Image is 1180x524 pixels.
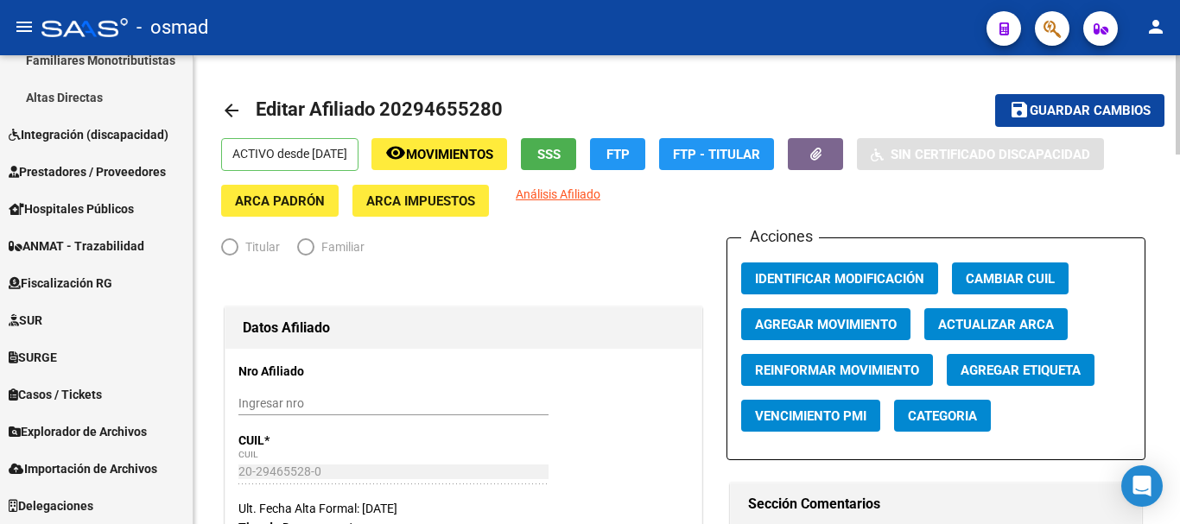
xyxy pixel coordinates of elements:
[9,422,147,441] span: Explorador de Archivos
[9,274,112,293] span: Fiscalización RG
[9,311,42,330] span: SUR
[659,138,774,170] button: FTP - Titular
[995,94,1164,126] button: Guardar cambios
[516,187,600,201] span: Análisis Afiliado
[385,142,406,163] mat-icon: remove_red_eye
[741,308,910,340] button: Agregar Movimiento
[256,98,503,120] span: Editar Afiliado 20294655280
[673,147,760,162] span: FTP - Titular
[238,431,373,450] p: CUIL
[9,496,93,515] span: Delegaciones
[924,308,1068,340] button: Actualizar ARCA
[590,138,645,170] button: FTP
[371,138,507,170] button: Movimientos
[755,271,924,287] span: Identificar Modificación
[894,400,991,432] button: Categoria
[741,400,880,432] button: Vencimiento PMI
[891,147,1090,162] span: Sin Certificado Discapacidad
[406,147,493,162] span: Movimientos
[238,237,280,256] span: Titular
[755,363,919,378] span: Reinformar Movimiento
[1121,465,1163,507] div: Open Intercom Messenger
[961,363,1081,378] span: Agregar Etiqueta
[9,162,166,181] span: Prestadores / Proveedores
[366,193,475,209] span: ARCA Impuestos
[235,193,325,209] span: ARCA Padrón
[755,317,897,332] span: Agregar Movimiento
[238,499,688,518] div: Ult. Fecha Alta Formal: [DATE]
[606,147,630,162] span: FTP
[221,243,382,257] mat-radio-group: Elija una opción
[947,354,1094,386] button: Agregar Etiqueta
[1009,99,1030,120] mat-icon: save
[221,185,339,217] button: ARCA Padrón
[908,408,977,424] span: Categoria
[9,348,57,367] span: SURGE
[952,262,1069,294] button: Cambiar CUIL
[741,354,933,386] button: Reinformar Movimiento
[741,262,938,294] button: Identificar Modificación
[221,100,242,121] mat-icon: arrow_back
[243,314,684,342] h1: Datos Afiliado
[9,385,102,404] span: Casos / Tickets
[966,271,1055,287] span: Cambiar CUIL
[14,16,35,37] mat-icon: menu
[352,185,489,217] button: ARCA Impuestos
[9,199,134,218] span: Hospitales Públicos
[1030,104,1151,119] span: Guardar cambios
[748,490,1124,518] h1: Sección Comentarios
[755,408,866,424] span: Vencimiento PMI
[1145,16,1166,37] mat-icon: person
[238,362,373,381] p: Nro Afiliado
[537,147,561,162] span: SSS
[521,138,576,170] button: SSS
[741,224,819,249] h3: Acciones
[857,138,1104,170] button: Sin Certificado Discapacidad
[9,237,144,256] span: ANMAT - Trazabilidad
[314,237,365,256] span: Familiar
[938,317,1054,332] span: Actualizar ARCA
[136,9,208,47] span: - osmad
[9,125,168,144] span: Integración (discapacidad)
[221,138,358,171] p: ACTIVO desde [DATE]
[9,459,157,478] span: Importación de Archivos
